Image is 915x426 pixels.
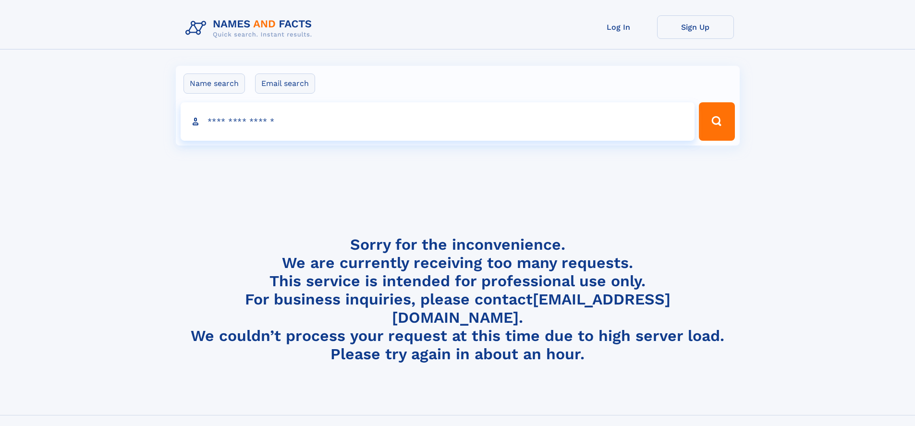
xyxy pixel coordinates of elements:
[392,290,671,327] a: [EMAIL_ADDRESS][DOMAIN_NAME]
[181,102,695,141] input: search input
[183,73,245,94] label: Name search
[255,73,315,94] label: Email search
[182,235,734,364] h4: Sorry for the inconvenience. We are currently receiving too many requests. This service is intend...
[657,15,734,39] a: Sign Up
[699,102,734,141] button: Search Button
[580,15,657,39] a: Log In
[182,15,320,41] img: Logo Names and Facts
